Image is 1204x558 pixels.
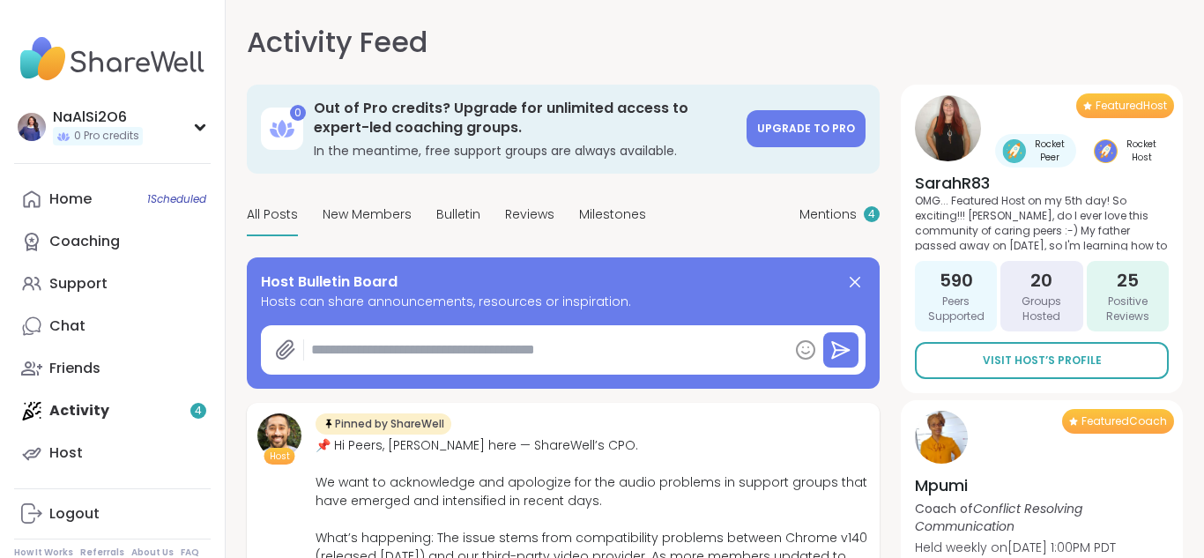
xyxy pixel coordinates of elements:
span: Bulletin [436,205,480,224]
span: Peers Supported [922,294,990,324]
span: All Posts [247,205,298,224]
div: Pinned by ShareWell [316,413,451,435]
a: Chat [14,305,211,347]
span: 1 Scheduled [147,192,206,206]
a: Home1Scheduled [14,178,211,220]
h3: In the meantime, free support groups are always available. [314,142,736,160]
img: Rocket Host [1094,139,1118,163]
a: Support [14,263,211,305]
h4: SarahR83 [915,172,1169,194]
a: Host [14,432,211,474]
span: Groups Hosted [1007,294,1075,324]
span: Rocket Host [1121,138,1162,164]
span: 4 [868,207,875,222]
div: Support [49,274,108,294]
p: Coach of [915,500,1169,535]
span: 20 [1030,268,1052,293]
h4: Mpumi [915,474,1169,496]
span: Featured Host [1096,99,1167,113]
a: Visit Host’s Profile [915,342,1169,379]
img: Mpumi [915,411,968,464]
h1: Activity Feed [247,21,427,63]
div: Friends [49,359,100,378]
span: Host [270,450,290,463]
h3: Out of Pro credits? Upgrade for unlimited access to expert-led coaching groups. [314,99,736,138]
img: SarahR83 [915,95,981,161]
span: Rocket Peer [1029,138,1069,164]
div: Host [49,443,83,463]
span: Mentions [799,205,857,224]
div: Logout [49,504,100,524]
span: 25 [1117,268,1139,293]
span: Milestones [579,205,646,224]
a: Upgrade to Pro [747,110,866,147]
a: Coaching [14,220,211,263]
img: brett [257,413,301,458]
span: Featured Coach [1081,414,1167,428]
span: 590 [940,268,973,293]
a: Friends [14,347,211,390]
img: Rocket Peer [1002,139,1026,163]
p: Held weekly on [DATE] 1:00PM PDT [915,539,1169,556]
div: 0 [290,105,306,121]
i: Conflict Resolving Communication [915,500,1082,535]
span: 0 Pro credits [74,129,139,144]
span: Host Bulletin Board [261,272,398,293]
span: Visit Host’s Profile [983,353,1102,368]
p: OMG... Featured Host on my 5th day! So exciting!!! [PERSON_NAME], do I ever love this community o... [915,194,1169,250]
img: ShareWell Nav Logo [14,28,211,90]
span: Hosts can share announcements, resources or inspiration. [261,293,866,311]
div: Chat [49,316,85,336]
a: Logout [14,493,211,535]
div: NaAlSi2O6 [53,108,143,127]
span: Reviews [505,205,554,224]
img: NaAlSi2O6 [18,113,46,141]
span: Upgrade to Pro [757,121,855,136]
span: Positive Reviews [1094,294,1162,324]
span: New Members [323,205,412,224]
div: Coaching [49,232,120,251]
div: Home [49,190,92,209]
